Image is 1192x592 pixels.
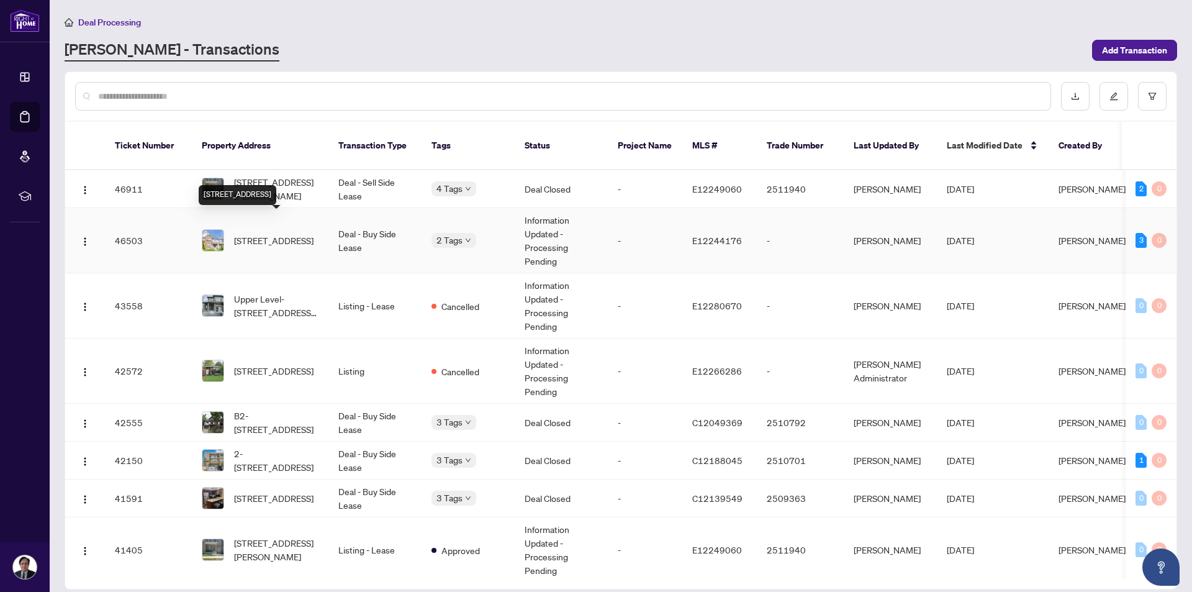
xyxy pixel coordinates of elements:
span: filter [1148,92,1157,101]
img: thumbnail-img [202,178,223,199]
span: C12188045 [692,455,743,466]
th: Transaction Type [328,122,422,170]
div: 2 [1136,181,1147,196]
td: Deal Closed [515,442,608,480]
td: Deal Closed [515,480,608,517]
button: Logo [75,412,95,432]
td: 42572 [105,339,192,404]
span: [DATE] [947,365,974,376]
th: Project Name [608,122,682,170]
td: 2510792 [757,404,844,442]
td: [PERSON_NAME] [844,170,937,208]
span: down [465,186,471,192]
td: [PERSON_NAME] Administrator [844,339,937,404]
td: Information Updated - Processing Pending [515,208,608,273]
div: 0 [1152,491,1167,506]
th: Property Address [192,122,328,170]
span: down [465,237,471,244]
span: [PERSON_NAME] [1059,365,1126,376]
th: Tags [422,122,515,170]
td: Deal - Sell Side Lease [328,170,422,208]
td: [PERSON_NAME] [844,273,937,339]
td: 41591 [105,480,192,517]
button: filter [1138,82,1167,111]
div: [STREET_ADDRESS] [199,185,276,205]
span: [PERSON_NAME] [1059,417,1126,428]
td: 46503 [105,208,192,273]
span: [DATE] [947,235,974,246]
td: Deal Closed [515,170,608,208]
div: 0 [1152,298,1167,313]
td: - [608,517,682,583]
span: Cancelled [441,365,479,378]
span: 2 Tags [436,233,463,247]
td: - [757,273,844,339]
div: 0 [1152,363,1167,378]
td: 46911 [105,170,192,208]
button: Add Transaction [1092,40,1177,61]
span: [PERSON_NAME] [1059,183,1126,194]
div: 0 [1152,233,1167,248]
td: Listing - Lease [328,517,422,583]
td: Deal Closed [515,404,608,442]
img: Logo [80,494,90,504]
th: Ticket Number [105,122,192,170]
span: Add Transaction [1102,40,1167,60]
td: 2511940 [757,170,844,208]
span: [DATE] [947,300,974,311]
th: Last Modified Date [937,122,1049,170]
div: 0 [1136,298,1147,313]
th: Trade Number [757,122,844,170]
span: [PERSON_NAME] [1059,235,1126,246]
span: 2-[STREET_ADDRESS] [234,447,318,474]
span: [PERSON_NAME] [1059,544,1126,555]
img: thumbnail-img [202,360,223,381]
span: [STREET_ADDRESS][PERSON_NAME] [234,536,318,563]
td: - [757,339,844,404]
button: Logo [75,230,95,250]
span: E12249060 [692,544,742,555]
img: Logo [80,457,90,467]
td: Deal - Buy Side Lease [328,480,422,517]
span: [DATE] [947,455,974,466]
span: C12049369 [692,417,743,428]
button: Logo [75,450,95,470]
span: [DATE] [947,493,974,504]
span: E12249060 [692,183,742,194]
span: Deal Processing [78,17,141,28]
img: Logo [80,237,90,247]
span: [STREET_ADDRESS] [234,491,314,505]
span: [DATE] [947,417,974,428]
td: Listing [328,339,422,404]
img: logo [10,9,40,32]
td: Information Updated - Processing Pending [515,339,608,404]
button: edit [1099,82,1128,111]
td: 2510701 [757,442,844,480]
span: home [65,18,73,27]
div: 0 [1152,453,1167,468]
button: Logo [75,540,95,560]
span: [STREET_ADDRESS] [234,364,314,378]
div: 0 [1136,491,1147,506]
img: Logo [80,367,90,377]
td: Information Updated - Processing Pending [515,273,608,339]
span: 4 Tags [436,181,463,196]
td: [PERSON_NAME] [844,404,937,442]
div: 3 [1136,233,1147,248]
div: 0 [1136,542,1147,557]
div: 0 [1152,415,1167,430]
span: [STREET_ADDRESS] [234,234,314,247]
td: Deal - Buy Side Lease [328,442,422,480]
td: - [608,339,682,404]
td: 43558 [105,273,192,339]
img: thumbnail-img [202,412,223,433]
td: [PERSON_NAME] [844,517,937,583]
div: 0 [1152,181,1167,196]
span: Last Modified Date [947,139,1023,152]
span: [PERSON_NAME] [1059,455,1126,466]
td: - [608,208,682,273]
span: C12139549 [692,493,743,504]
button: Logo [75,179,95,199]
div: 0 [1152,542,1167,557]
img: thumbnail-img [202,450,223,471]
